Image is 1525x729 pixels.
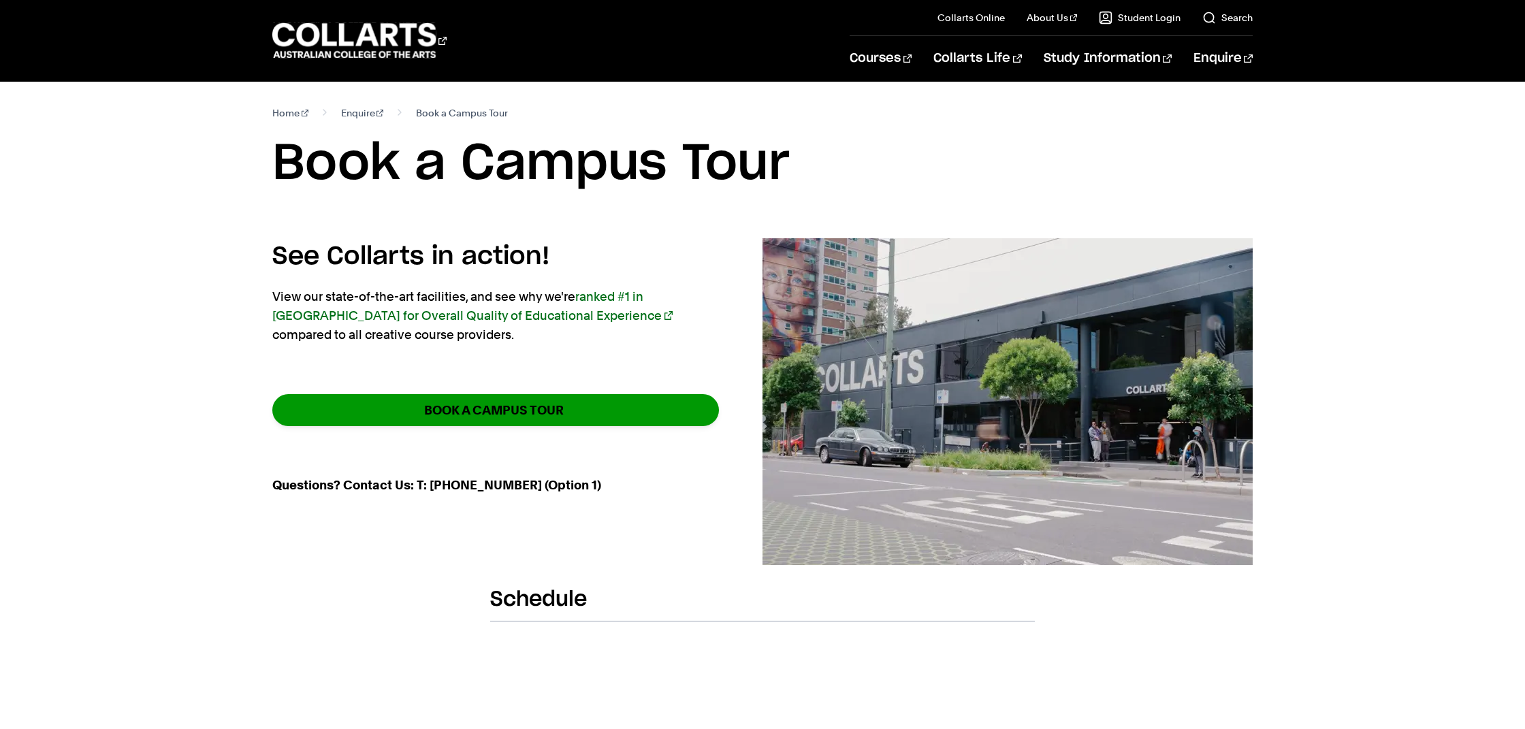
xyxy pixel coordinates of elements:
strong: BOOK A CAMPUS TOUR [424,402,564,418]
a: BOOK A CAMPUS TOUR [272,394,719,426]
a: Enquire [1193,36,1253,81]
a: Search [1202,11,1253,25]
a: Student Login [1099,11,1181,25]
h1: Book a Campus Tour [272,133,1253,195]
p: View our state-of-the-art facilities, and see why we're compared to all creative course providers. [272,287,719,344]
a: Courses [850,36,912,81]
a: Enquire [341,103,384,123]
a: Collarts Life [933,36,1021,81]
div: Go to homepage [272,21,447,60]
strong: Questions? Contact Us: T: [PHONE_NUMBER] (Option 1) [272,478,601,492]
h4: See Collarts in action! [272,238,719,275]
a: Study Information [1044,36,1172,81]
span: Book a Campus Tour [416,103,508,123]
a: Home [272,103,308,123]
a: About Us [1027,11,1077,25]
a: Collarts Online [937,11,1005,25]
h2: Schedule [490,587,1035,621]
